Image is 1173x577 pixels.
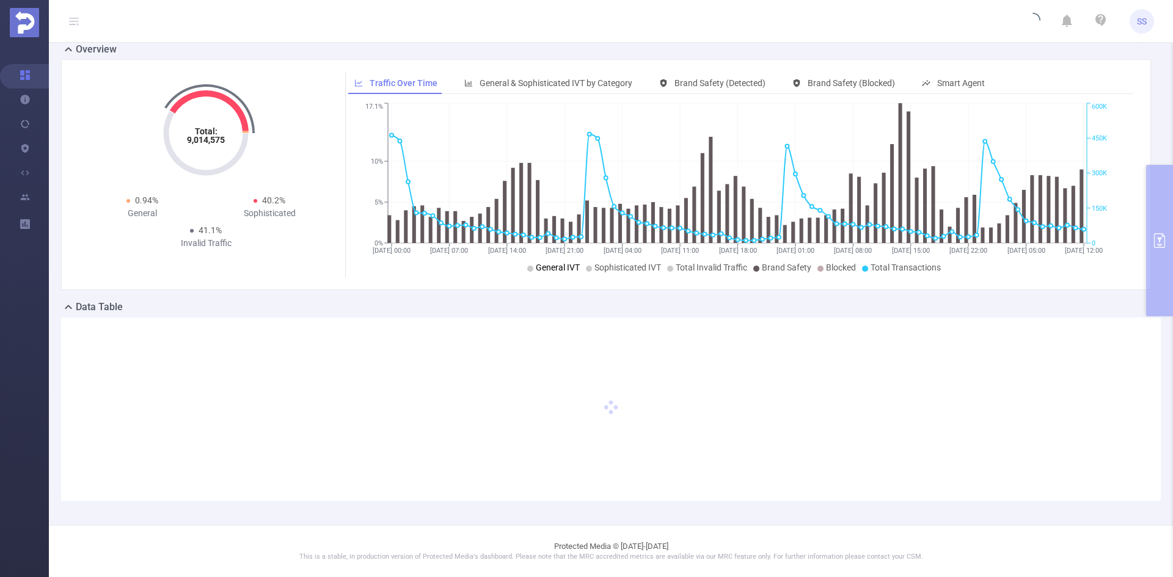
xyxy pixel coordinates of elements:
span: Smart Agent [937,78,985,88]
span: Blocked [826,263,856,272]
span: Brand Safety [762,263,811,272]
tspan: [DATE] 05:00 [1007,247,1045,255]
tspan: [DATE] 22:00 [949,247,987,255]
tspan: 0% [375,239,383,247]
tspan: [DATE] 14:00 [488,247,525,255]
i: icon: bar-chart [464,79,473,87]
h2: Overview [76,42,117,57]
tspan: 0 [1092,239,1095,247]
span: 0.94% [135,195,158,205]
tspan: Total: [195,126,217,136]
img: Protected Media [10,8,39,37]
tspan: 9,014,575 [187,135,225,145]
p: This is a stable, in production version of Protected Media's dashboard. Please note that the MRC ... [79,552,1142,562]
span: Total Invalid Traffic [676,263,747,272]
tspan: 17.1% [365,103,383,111]
tspan: [DATE] 04:00 [603,247,641,255]
tspan: [DATE] 00:00 [373,247,411,255]
span: Traffic Over Time [370,78,437,88]
span: 41.1% [199,225,222,235]
span: SS [1137,9,1147,34]
tspan: 450K [1092,134,1107,142]
tspan: [DATE] 11:00 [661,247,699,255]
tspan: [DATE] 08:00 [834,247,872,255]
tspan: 600K [1092,103,1107,111]
tspan: [DATE] 15:00 [891,247,929,255]
tspan: 10% [371,158,383,165]
i: icon: loading [1026,13,1040,30]
div: Sophisticated [206,207,333,220]
span: General IVT [536,263,580,272]
span: Brand Safety (Blocked) [808,78,895,88]
tspan: 5% [375,198,383,206]
tspan: [DATE] 12:00 [1065,247,1103,255]
tspan: [DATE] 01:00 [776,247,814,255]
span: General & Sophisticated IVT by Category [480,78,632,88]
footer: Protected Media © [DATE]-[DATE] [49,525,1173,577]
tspan: [DATE] 18:00 [718,247,756,255]
div: Invalid Traffic [142,237,269,250]
span: Total Transactions [871,263,941,272]
span: Brand Safety (Detected) [674,78,766,88]
tspan: 150K [1092,205,1107,212]
span: 40.2% [262,195,285,205]
tspan: 300K [1092,170,1107,178]
div: General [79,207,206,220]
tspan: [DATE] 21:00 [546,247,583,255]
span: Sophisticated IVT [594,263,661,272]
i: icon: line-chart [354,79,363,87]
tspan: [DATE] 07:00 [430,247,468,255]
h2: Data Table [76,300,123,314]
